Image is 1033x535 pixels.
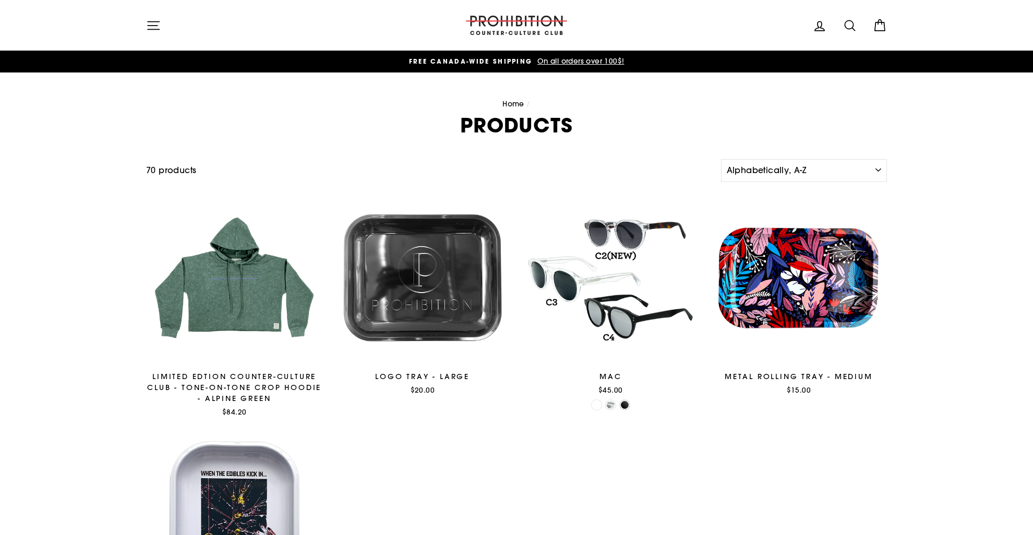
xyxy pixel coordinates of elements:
[711,371,887,382] div: METAL ROLLING TRAY - MEDIUM
[526,99,530,108] span: /
[146,99,887,110] nav: breadcrumbs
[334,190,511,399] a: LOGO TRAY - LARGE$20.00
[522,385,699,395] div: $45.00
[522,371,699,382] div: MAC
[522,190,699,399] a: MAC$45.00
[146,371,323,404] div: LIMITED EDTION COUNTER-CULTURE CLUB - TONE-ON-TONE CROP HOODIE - ALPINE GREEN
[334,385,511,395] div: $20.00
[409,57,533,66] span: FREE CANADA-WIDE SHIPPING
[711,385,887,395] div: $15.00
[146,164,717,177] div: 70 products
[334,371,511,382] div: LOGO TRAY - LARGE
[464,16,569,35] img: PROHIBITION COUNTER-CULTURE CLUB
[149,56,884,67] a: FREE CANADA-WIDE SHIPPING On all orders over 100$!
[146,190,323,421] a: LIMITED EDTION COUNTER-CULTURE CLUB - TONE-ON-TONE CROP HOODIE - ALPINE GREEN$84.20
[146,407,323,417] div: $84.20
[502,99,524,108] a: Home
[535,56,624,66] span: On all orders over 100$!
[711,190,887,399] a: METAL ROLLING TRAY - MEDIUM$15.00
[146,115,887,135] h1: Products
